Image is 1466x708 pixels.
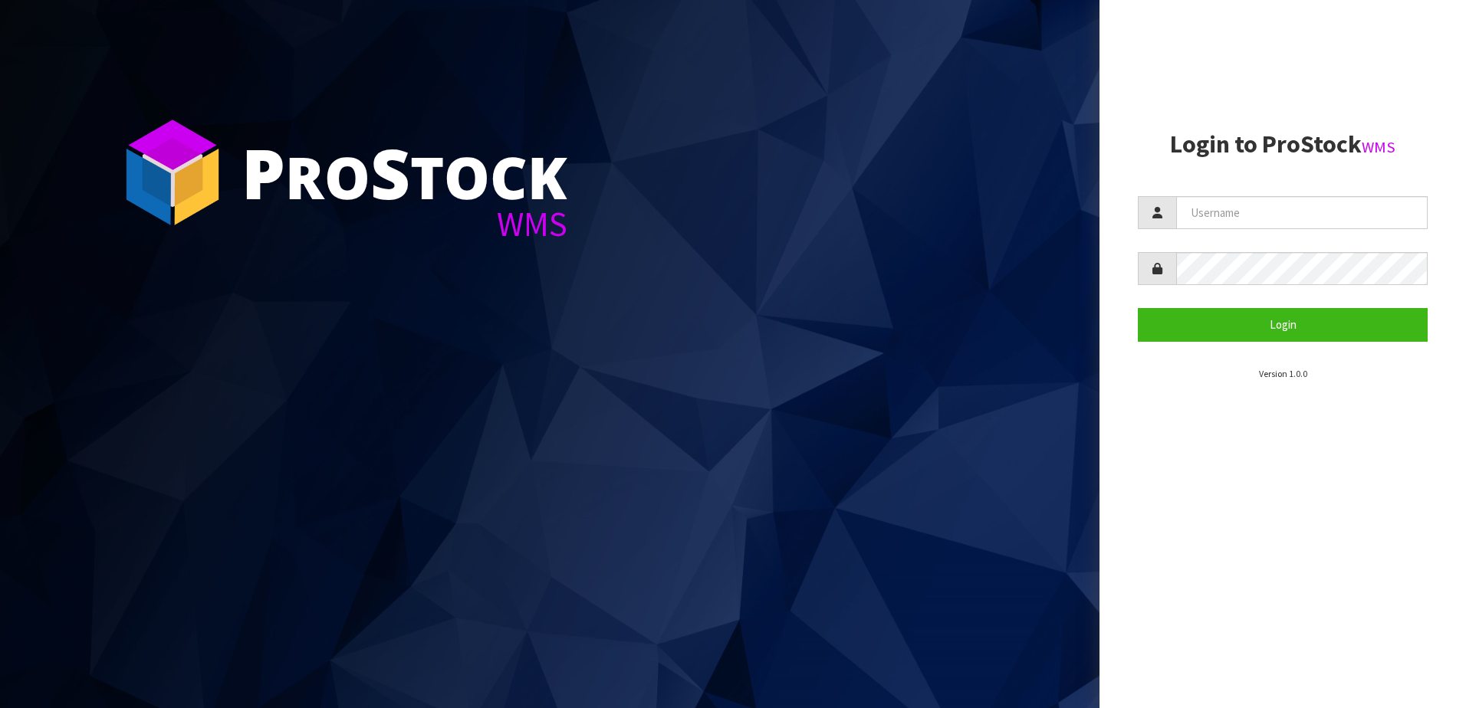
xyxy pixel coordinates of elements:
h2: Login to ProStock [1138,131,1428,158]
input: Username [1176,196,1428,229]
button: Login [1138,308,1428,341]
img: ProStock Cube [115,115,230,230]
div: WMS [242,207,567,241]
span: S [370,126,410,219]
small: WMS [1362,137,1395,157]
small: Version 1.0.0 [1259,368,1307,379]
div: ro tock [242,138,567,207]
span: P [242,126,285,219]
